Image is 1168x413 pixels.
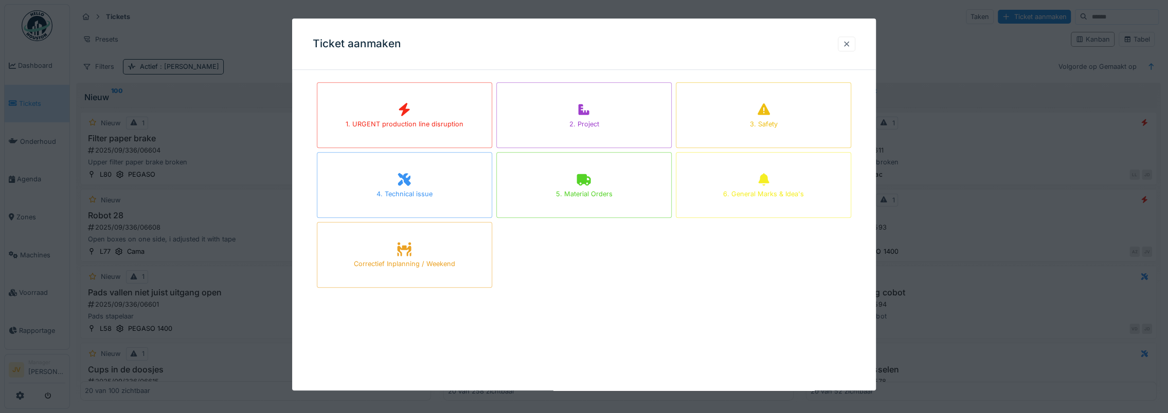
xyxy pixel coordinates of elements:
div: 5. Material Orders [555,190,612,199]
div: 4. Technical issue [376,190,433,199]
div: 6. General Marks & Idea's [723,190,804,199]
div: 3. Safety [750,120,778,129]
div: 1. URGENT production line disruption [346,120,463,129]
h3: Ticket aanmaken [313,37,401,50]
div: 2. Project [569,120,599,129]
div: Correctief Inplanning / Weekend [354,259,455,269]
